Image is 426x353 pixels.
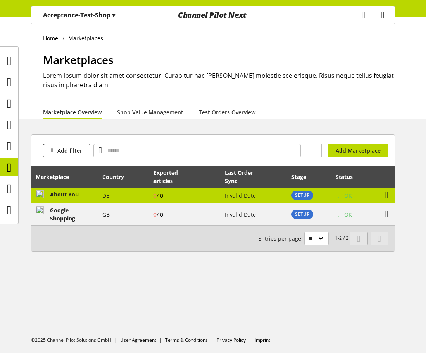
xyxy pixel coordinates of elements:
[157,211,163,218] span: / 0
[117,108,183,116] a: Shop Value Management
[225,169,271,185] div: Last Order Sync
[328,144,388,157] button: Add Marketplace
[57,146,82,155] span: Add filter
[50,207,75,222] b: Google Shopping
[165,337,208,343] a: Terms & Conditions
[157,192,163,199] span: / 0
[344,191,352,200] span: OK
[336,146,381,155] span: Add Marketplace
[31,6,395,24] nav: main navigation
[36,190,44,198] img: About You
[43,52,114,67] span: Marketplaces
[102,173,132,181] div: Country
[225,192,256,199] span: Invalid Date
[153,169,204,185] div: Exported articles
[31,337,120,344] li: ©2025 Channel Pilot Solutions GmbH
[43,10,115,20] p: Acceptance-Test-Shop
[50,191,79,198] b: About You
[43,108,102,116] a: Marketplace Overview
[199,108,255,116] a: Test Orders Overview
[120,337,156,343] a: User Agreement
[217,337,246,343] a: Privacy Policy
[336,173,360,181] div: Status
[112,11,115,19] span: ▾
[255,337,270,343] a: Imprint
[295,192,310,199] span: SETUP
[36,173,77,181] div: Marketplace
[102,192,109,199] span: Germany
[102,211,110,218] span: United Kingdom
[43,144,90,157] button: Add filter
[36,206,44,214] img: Google Shopping
[43,71,395,90] h2: Lorem ipsum dolor sit amet consectetur. Curabitur hac [PERSON_NAME] molestie scelerisque. Risus n...
[291,173,314,181] div: Stage
[344,210,352,219] span: OK
[295,211,310,218] span: SETUP
[225,211,256,218] span: Invalid Date
[258,234,304,243] span: Entries per page
[153,211,163,218] span: 0
[43,34,62,42] a: Home
[258,232,348,245] small: 1-2 / 2
[153,192,163,199] span: 0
